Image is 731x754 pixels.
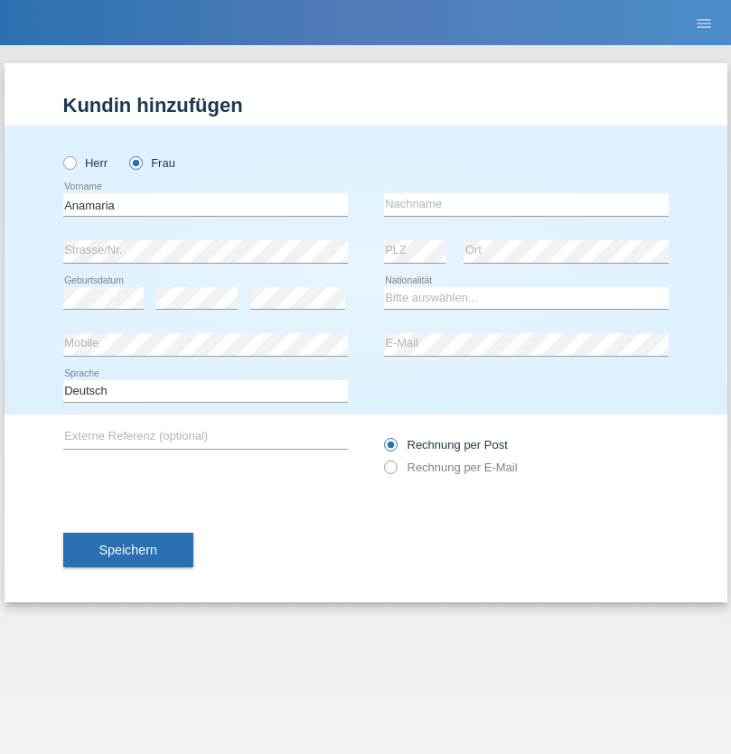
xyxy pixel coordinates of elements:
span: Speichern [99,543,157,557]
button: Speichern [63,533,193,567]
input: Rechnung per E-Mail [384,461,396,483]
i: menu [695,14,713,33]
label: Herr [63,156,108,170]
input: Herr [63,156,75,168]
input: Frau [129,156,141,168]
label: Rechnung per Post [384,438,508,451]
a: menu [686,17,722,28]
label: Rechnung per E-Mail [384,461,518,474]
label: Frau [129,156,175,170]
h1: Kundin hinzufügen [63,94,669,116]
input: Rechnung per Post [384,438,396,461]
